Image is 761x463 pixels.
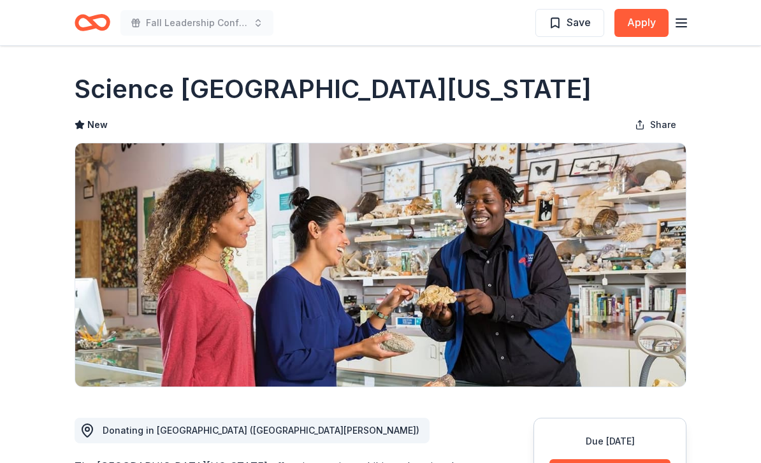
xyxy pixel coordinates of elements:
[75,8,110,38] a: Home
[567,14,591,31] span: Save
[614,9,669,37] button: Apply
[146,15,248,31] span: Fall Leadership Conference
[535,9,604,37] button: Save
[87,117,108,132] span: New
[75,143,686,387] img: Image for Science Museum of Minnesota
[75,71,591,107] h1: Science [GEOGRAPHIC_DATA][US_STATE]
[625,112,686,138] button: Share
[650,117,676,132] span: Share
[103,425,419,436] span: Donating in [GEOGRAPHIC_DATA] ([GEOGRAPHIC_DATA][PERSON_NAME])
[549,434,670,449] div: Due [DATE]
[120,10,273,36] button: Fall Leadership Conference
